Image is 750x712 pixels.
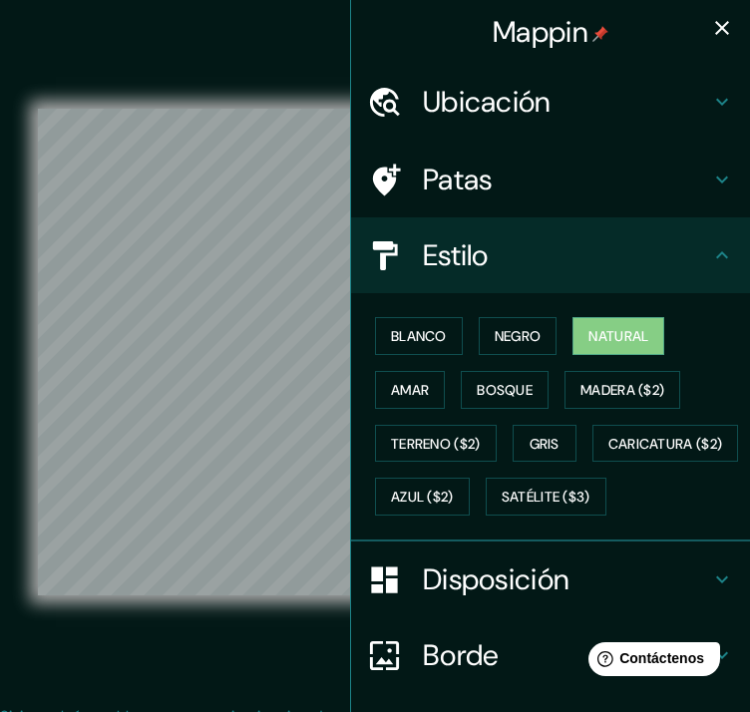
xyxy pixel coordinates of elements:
div: Borde [351,617,750,693]
button: Bosque [461,371,549,409]
button: Natural [572,317,664,355]
canvas: Mapa [38,109,726,595]
font: Disposición [423,560,569,598]
font: Azul ($2) [391,489,454,507]
button: Madera ($2) [564,371,680,409]
button: Caricatura ($2) [592,425,739,463]
iframe: Lanzador de widgets de ayuda [572,634,728,690]
button: Amar [375,371,445,409]
font: Gris [530,435,560,453]
font: Terreno ($2) [391,435,481,453]
div: Estilo [351,217,750,293]
font: Estilo [423,236,489,274]
font: Bosque [477,381,533,399]
font: Ubicación [423,83,552,121]
font: Madera ($2) [580,381,664,399]
font: Borde [423,636,500,674]
div: Ubicación [351,64,750,140]
div: Patas [351,142,750,217]
font: Natural [588,327,648,345]
button: Terreno ($2) [375,425,497,463]
button: Blanco [375,317,463,355]
font: Amar [391,381,429,399]
font: Satélite ($3) [502,489,590,507]
button: Negro [479,317,558,355]
font: Blanco [391,327,447,345]
font: Mappin [493,13,588,51]
font: Caricatura ($2) [608,435,723,453]
button: Satélite ($3) [486,478,606,516]
button: Gris [513,425,576,463]
img: pin-icon.png [592,26,608,42]
div: Disposición [351,541,750,617]
button: Azul ($2) [375,478,470,516]
font: Negro [495,327,542,345]
font: Patas [423,161,493,198]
